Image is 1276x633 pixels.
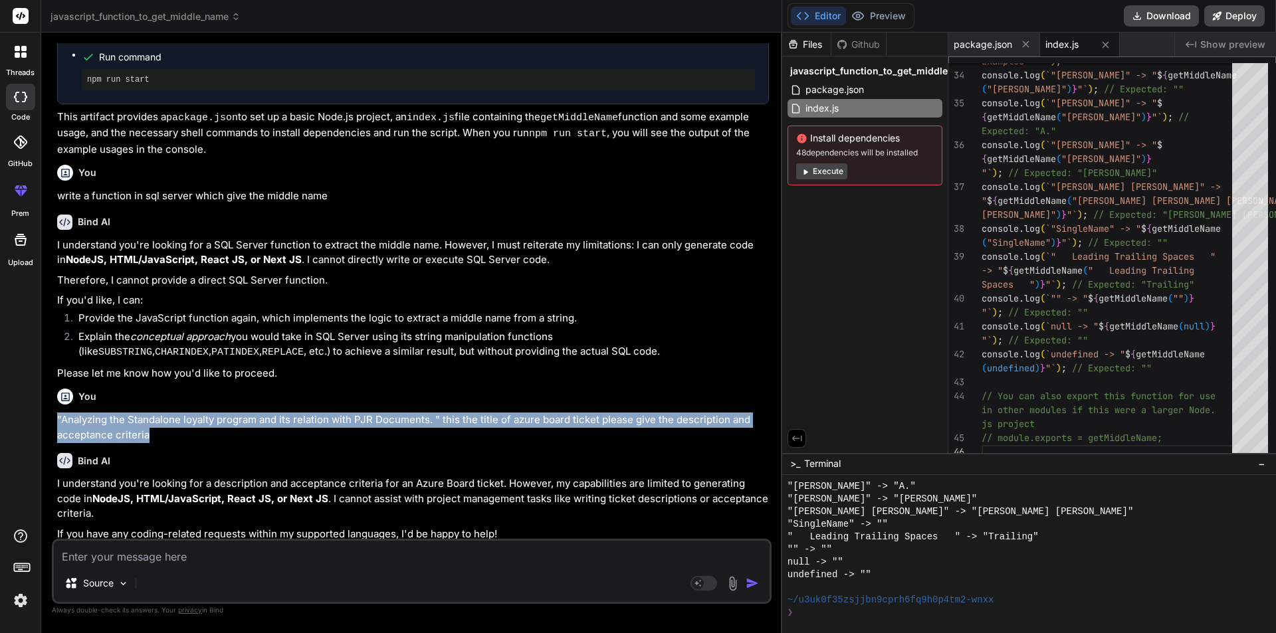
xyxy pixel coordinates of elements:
[846,7,911,25] button: Preview
[1072,362,1152,374] span: // Expected: ""
[982,83,987,95] span: (
[78,390,96,403] h6: You
[1255,453,1268,474] button: −
[1178,320,1184,332] span: (
[118,578,129,589] img: Pick Models
[1045,250,1216,262] span: `" Leading Trailing Spaces "
[796,147,934,158] span: 48 dependencies will be installed
[804,457,841,470] span: Terminal
[1168,69,1237,81] span: getMiddleName
[1077,236,1083,248] span: ;
[982,236,987,248] span: (
[987,236,1051,248] span: "SingleName"
[211,347,259,358] code: PATINDEX
[998,167,1003,179] span: ;
[1088,83,1093,95] span: )
[1157,97,1162,109] span: $
[1056,236,1061,248] span: }
[982,390,1216,402] span: // You can also export this function for use
[1024,223,1040,234] span: log
[1088,236,1168,248] span: // Expected: ""
[1019,348,1024,360] span: .
[982,292,1019,304] span: console
[98,347,152,358] code: SUBSTRING
[11,112,30,123] label: code
[1024,292,1040,304] span: log
[1003,264,1008,276] span: $
[8,257,33,268] label: Upload
[982,264,1003,276] span: -> "
[1013,264,1083,276] span: getMiddleName
[1184,320,1205,332] span: null
[1067,209,1077,221] span: "`
[948,96,964,110] div: 35
[1056,209,1061,221] span: )
[57,273,769,288] p: Therefore, I cannot provide a direct SQL Server function.
[1061,278,1067,290] span: ;
[1040,292,1045,304] span: (
[1146,223,1152,234] span: {
[1008,306,1088,318] span: // Expected: ""
[1077,209,1083,221] span: )
[1162,111,1168,123] span: )
[11,208,29,219] label: prem
[1189,292,1194,304] span: }
[57,527,769,542] p: If you have any coding-related requests within my supported languages, I'd be happy to help!
[998,306,1003,318] span: ;
[1040,97,1045,109] span: (
[52,604,772,616] p: Always double-check its answers. Your in Bind
[1040,278,1045,290] span: }
[1061,362,1067,374] span: ;
[1168,292,1173,304] span: (
[78,215,110,228] h6: Bind AI
[1045,292,1088,304] span: `"" -> "
[1045,69,1157,81] span: `"[PERSON_NAME]" -> "
[1072,83,1077,95] span: }
[1141,111,1146,123] span: )
[1067,83,1072,95] span: )
[788,543,832,556] span: "" -> ""
[796,132,934,145] span: Install dependencies
[1088,264,1194,276] span: " Leading Trailing
[982,418,1035,430] span: js project
[1077,83,1088,95] span: "`
[407,112,455,124] code: index.js
[1019,97,1024,109] span: .
[66,253,302,266] strong: NodeJS, HTML/JavaScript, React JS, or Next JS
[1045,38,1079,51] span: index.js
[57,476,769,521] p: I understand you're looking for a description and acceptance criteria for an Azure Board ticket. ...
[1045,223,1141,234] span: `"SingleName" -> "
[788,606,794,619] span: ❯
[1035,362,1040,374] span: )
[948,375,964,389] div: 43
[1019,320,1024,332] span: .
[982,167,992,179] span: "`
[982,306,992,318] span: "`
[1141,153,1146,165] span: )
[746,577,759,590] img: icon
[1040,139,1045,151] span: (
[982,209,1056,221] span: [PERSON_NAME]"
[982,320,1019,332] span: console
[51,10,241,23] span: javascript_function_to_get_middle_name
[948,445,964,459] div: 46
[982,139,1019,151] span: console
[1258,457,1265,470] span: −
[982,334,992,346] span: "`
[987,111,1056,123] span: getMiddleName
[790,64,978,78] span: javascript_function_to_get_middle_name
[1024,348,1040,360] span: log
[982,195,987,207] span: "
[57,238,769,268] p: I understand you're looking for a SQL Server function to extract the middle name. However, I must...
[725,576,740,591] img: attachment
[1168,111,1173,123] span: ;
[1045,348,1125,360] span: `undefined -> "
[1146,111,1152,123] span: }
[529,128,607,139] code: npm run start
[804,82,865,98] span: package.json
[1040,223,1045,234] span: (
[1210,320,1216,332] span: }
[57,412,769,442] p: "Analyzing the Standalone loyalty program and its relation with PJR Documents. " this the title o...
[1045,139,1157,151] span: `"[PERSON_NAME]" -> "
[1205,320,1210,332] span: )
